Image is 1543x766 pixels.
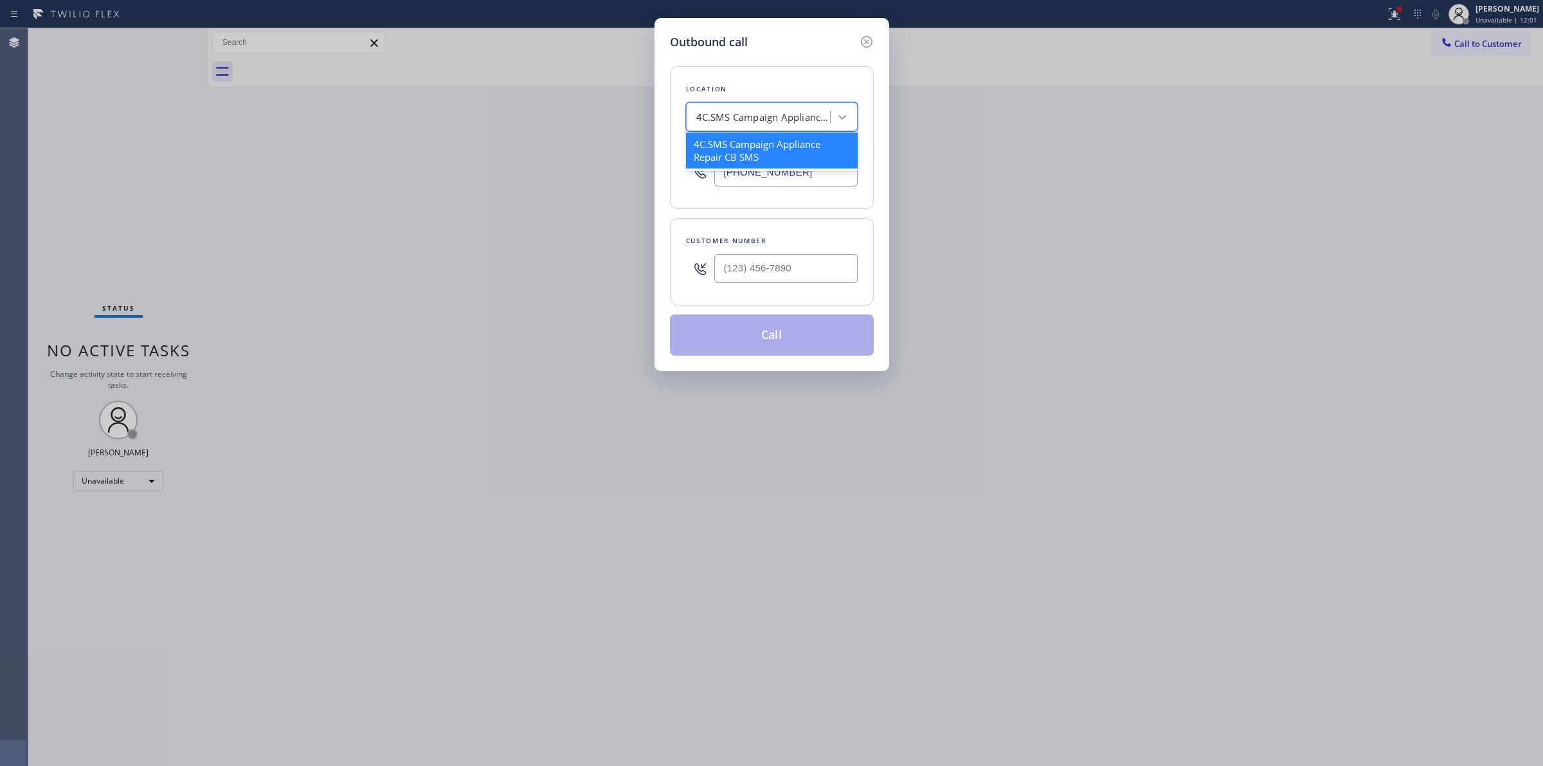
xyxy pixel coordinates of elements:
[670,33,748,51] h5: Outbound call
[714,254,858,283] input: (123) 456-7890
[696,110,831,125] div: 4C.SMS Campaign Appliance Repair CB SMS
[686,82,858,96] div: Location
[670,315,874,356] button: Call
[686,234,858,248] div: Customer number
[714,158,858,187] input: (123) 456-7890
[686,132,858,169] div: 4C.SMS Campaign Appliance Repair CB SMS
